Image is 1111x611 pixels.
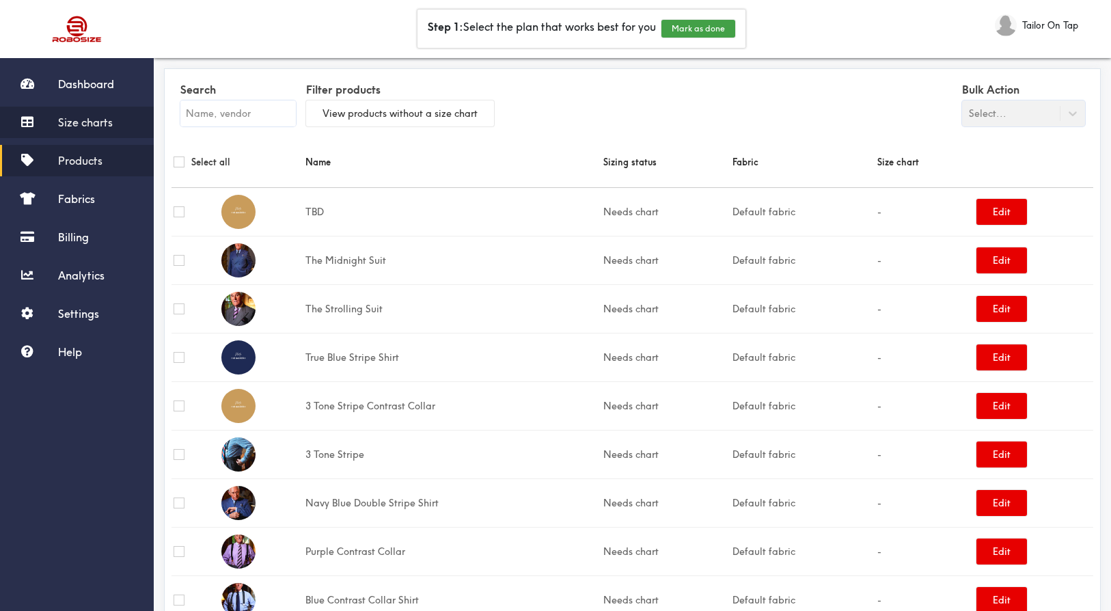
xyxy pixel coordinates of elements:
div: Select the plan that works best for you [417,10,745,48]
th: Sizing status [601,137,730,188]
td: Purple Contrast Collar [303,527,601,575]
span: Size charts [58,116,113,129]
span: Fabrics [58,192,95,206]
label: Search [180,79,296,100]
span: Dashboard [58,77,114,91]
span: Analytics [58,269,105,282]
span: Settings [58,307,99,321]
td: - [875,527,974,575]
span: Billing [58,230,89,244]
td: Needs chart [601,333,730,381]
button: Edit [976,296,1027,322]
span: Tailor On Tap [1022,18,1078,33]
label: Select all [191,154,230,169]
label: Filter products [306,79,494,100]
td: - [875,381,974,430]
td: Default fabric [730,381,876,430]
td: - [875,187,974,236]
td: - [875,284,974,333]
td: Default fabric [730,236,876,284]
td: Needs chart [601,236,730,284]
td: Needs chart [601,430,730,478]
button: Mark as done [661,20,735,38]
td: Default fabric [730,333,876,381]
b: Step 1: [428,20,463,33]
button: Edit [976,442,1027,467]
td: 3 Tone Stripe Contrast Collar [303,381,601,430]
button: Edit [976,539,1027,565]
td: Default fabric [730,430,876,478]
td: Default fabric [730,527,876,575]
span: Help [58,345,82,359]
td: - [875,333,974,381]
label: Bulk Action [962,79,1085,100]
button: Edit [976,393,1027,419]
td: Needs chart [601,284,730,333]
td: Needs chart [601,187,730,236]
td: Navy Blue Double Stripe Shirt [303,478,601,527]
th: Name [303,137,601,188]
th: Fabric [730,137,876,188]
td: Needs chart [601,478,730,527]
td: Needs chart [601,527,730,575]
td: True Blue Stripe Shirt [303,333,601,381]
button: View products without a size chart [306,100,494,126]
button: Edit [976,344,1027,370]
td: 3 Tone Stripe [303,430,601,478]
button: Edit [976,199,1027,225]
img: Robosize [26,10,128,48]
button: Edit [976,490,1027,516]
td: The Midnight Suit [303,236,601,284]
td: Needs chart [601,381,730,430]
td: - [875,478,974,527]
input: Name, vendor [180,100,296,126]
th: Size chart [875,137,974,188]
td: Default fabric [730,187,876,236]
img: Tailor On Tap [995,14,1017,36]
span: Products [58,154,102,167]
button: Edit [976,247,1027,273]
td: Default fabric [730,478,876,527]
td: - [875,430,974,478]
td: - [875,236,974,284]
td: TBD [303,187,601,236]
td: The Strolling Suit [303,284,601,333]
td: Default fabric [730,284,876,333]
